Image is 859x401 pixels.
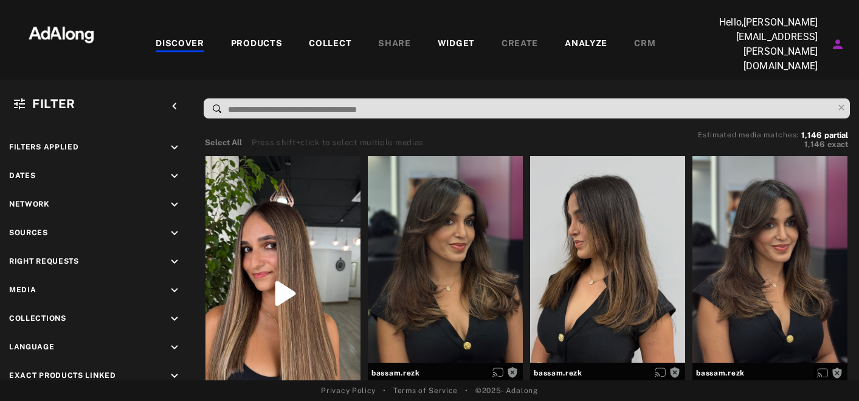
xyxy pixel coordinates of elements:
[696,380,734,391] div: Instagram
[252,137,424,149] div: Press shift+click to select multiple medias
[205,137,242,149] button: Select All
[32,97,75,111] span: Filter
[565,37,607,52] div: ANALYZE
[168,369,181,383] i: keyboard_arrow_down
[502,37,538,52] div: CREATE
[475,385,538,396] span: © 2025 - Adalong
[534,380,572,391] div: Instagram
[698,131,799,139] span: Estimated media matches:
[465,385,468,396] span: •
[9,314,66,323] span: Collections
[321,385,376,396] a: Privacy Policy
[168,141,181,154] i: keyboard_arrow_down
[804,140,825,149] span: 1,146
[696,15,818,74] p: Hello, [PERSON_NAME][EMAIL_ADDRESS][PERSON_NAME][DOMAIN_NAME]
[168,198,181,211] i: keyboard_arrow_down
[801,132,848,139] button: 1,146partial
[168,341,181,354] i: keyboard_arrow_down
[168,227,181,240] i: keyboard_arrow_down
[489,366,507,379] button: Enable diffusion on this media
[168,312,181,326] i: keyboard_arrow_down
[9,143,79,151] span: Filters applied
[309,37,351,52] div: COLLECT
[9,171,36,180] span: Dates
[669,368,680,377] span: Rights not requested
[651,366,669,379] button: Enable diffusion on this media
[383,385,386,396] span: •
[9,228,48,237] span: Sources
[371,380,410,391] div: Instagram
[168,170,181,183] i: keyboard_arrow_down
[801,131,822,140] span: 1,146
[9,286,36,294] span: Media
[371,368,519,379] span: bassam.rezk
[9,257,79,266] span: Right Requests
[507,368,518,377] span: Rights not requested
[827,34,848,55] button: Account settings
[438,37,475,52] div: WIDGET
[168,255,181,269] i: keyboard_arrow_down
[698,139,848,151] button: 1,146exact
[168,284,181,297] i: keyboard_arrow_down
[832,368,843,377] span: Rights not requested
[9,343,55,351] span: Language
[696,368,844,379] span: bassam.rezk
[634,37,655,52] div: CRM
[9,200,50,208] span: Network
[813,366,832,379] button: Enable diffusion on this media
[231,37,283,52] div: PRODUCTS
[156,37,204,52] div: DISCOVER
[393,385,458,396] a: Terms of Service
[378,37,411,52] div: SHARE
[168,100,181,113] i: keyboard_arrow_left
[8,15,115,52] img: 63233d7d88ed69de3c212112c67096b6.png
[534,368,681,379] span: bassam.rezk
